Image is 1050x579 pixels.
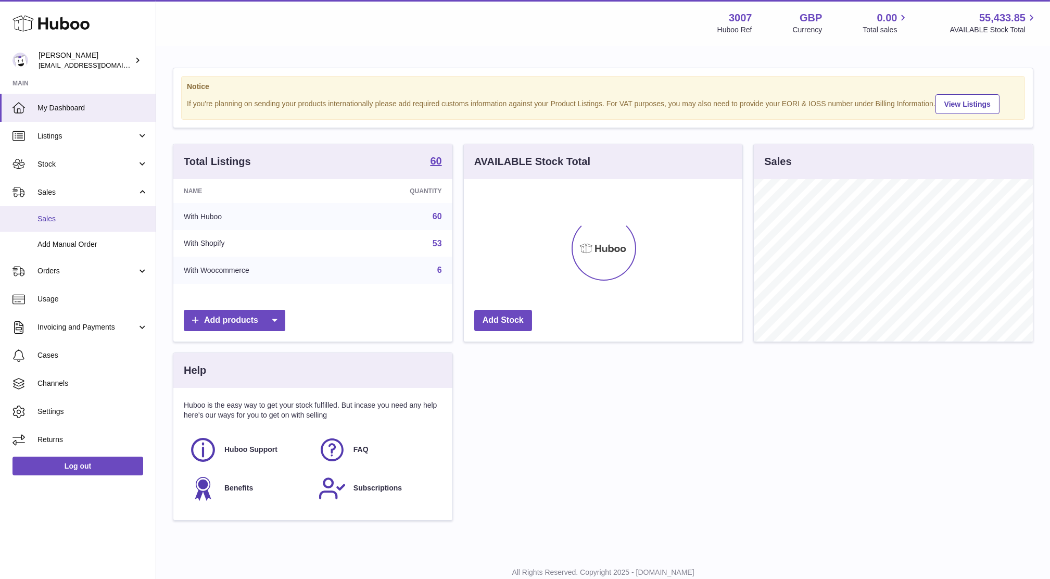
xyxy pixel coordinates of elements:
[353,483,402,493] span: Subscriptions
[717,25,752,35] div: Huboo Ref
[863,11,909,35] a: 0.00 Total sales
[39,51,132,70] div: [PERSON_NAME]
[184,155,251,169] h3: Total Listings
[729,11,752,25] strong: 3007
[37,294,148,304] span: Usage
[877,11,897,25] span: 0.00
[173,257,346,284] td: With Woocommerce
[12,53,28,68] img: bevmay@maysama.com
[37,407,148,417] span: Settings
[189,436,308,464] a: Huboo Support
[437,266,442,274] a: 6
[346,179,452,203] th: Quantity
[430,156,441,168] a: 60
[184,310,285,331] a: Add products
[37,159,137,169] span: Stock
[173,230,346,257] td: With Shopify
[39,61,153,69] span: [EMAIL_ADDRESS][DOMAIN_NAME]
[800,11,822,25] strong: GBP
[764,155,791,169] h3: Sales
[37,322,137,332] span: Invoicing and Payments
[474,155,590,169] h3: AVAILABLE Stock Total
[433,239,442,248] a: 53
[979,11,1026,25] span: 55,433.85
[37,240,148,249] span: Add Manual Order
[318,474,437,502] a: Subscriptions
[189,474,308,502] a: Benefits
[224,445,277,455] span: Huboo Support
[37,266,137,276] span: Orders
[165,568,1042,577] p: All Rights Reserved. Copyright 2025 - [DOMAIN_NAME]
[37,379,148,388] span: Channels
[433,212,442,221] a: 60
[173,203,346,230] td: With Huboo
[184,363,206,377] h3: Help
[318,436,437,464] a: FAQ
[37,103,148,113] span: My Dashboard
[474,310,532,331] a: Add Stock
[37,214,148,224] span: Sales
[37,187,137,197] span: Sales
[37,131,137,141] span: Listings
[950,11,1038,35] a: 55,433.85 AVAILABLE Stock Total
[37,435,148,445] span: Returns
[935,94,1000,114] a: View Listings
[430,156,441,166] strong: 60
[37,350,148,360] span: Cases
[793,25,823,35] div: Currency
[187,82,1019,92] strong: Notice
[173,179,346,203] th: Name
[12,457,143,475] a: Log out
[863,25,909,35] span: Total sales
[184,400,442,420] p: Huboo is the easy way to get your stock fulfilled. But incase you need any help here's our ways f...
[187,93,1019,114] div: If you're planning on sending your products internationally please add required customs informati...
[224,483,253,493] span: Benefits
[353,445,369,455] span: FAQ
[950,25,1038,35] span: AVAILABLE Stock Total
